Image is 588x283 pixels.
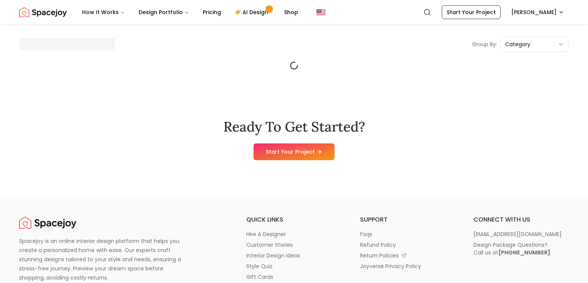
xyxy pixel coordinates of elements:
[442,5,501,19] a: Start Your Project
[360,230,372,238] p: faqs
[254,143,334,160] a: Start Your Project
[19,236,190,282] p: Spacejoy is an online interior design platform that helps you create a personalized home with eas...
[223,119,365,134] h2: Ready To Get Started?
[132,5,195,20] button: Design Portfolio
[360,241,456,249] a: refund policy
[246,262,273,270] p: style quiz
[246,215,342,224] h6: quick links
[246,252,342,259] a: interior design ideas
[473,230,562,238] p: [EMAIL_ADDRESS][DOMAIN_NAME]
[473,241,550,256] div: Design Package Questions? Call us at
[197,5,227,20] a: Pricing
[473,215,569,224] h6: connect with us
[246,252,300,259] p: interior design ideas
[473,241,569,256] a: Design Package Questions?Call us at[PHONE_NUMBER]
[246,230,286,238] p: hire a designer
[246,262,342,270] a: style quiz
[246,273,342,281] a: gift cards
[360,230,456,238] a: faqs
[76,5,304,20] nav: Main
[246,273,273,281] p: gift cards
[360,262,456,270] a: joyverse privacy policy
[76,5,131,20] button: How It Works
[278,5,304,20] a: Shop
[19,5,67,20] img: Spacejoy Logo
[360,252,399,259] p: return policies
[360,252,456,259] a: return policies
[507,5,569,19] button: [PERSON_NAME]
[317,8,326,17] img: United States
[246,230,342,238] a: hire a designer
[498,249,550,256] b: [PHONE_NUMBER]
[246,241,293,249] p: customer stories
[246,241,342,249] a: customer stories
[360,262,421,270] p: joyverse privacy policy
[472,40,497,48] p: Group By:
[19,5,67,20] a: Spacejoy
[473,230,569,238] a: [EMAIL_ADDRESS][DOMAIN_NAME]
[360,241,396,249] p: refund policy
[360,215,456,224] h6: support
[19,215,76,230] img: Spacejoy Logo
[19,215,76,230] a: Spacejoy
[229,5,276,20] a: AI Design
